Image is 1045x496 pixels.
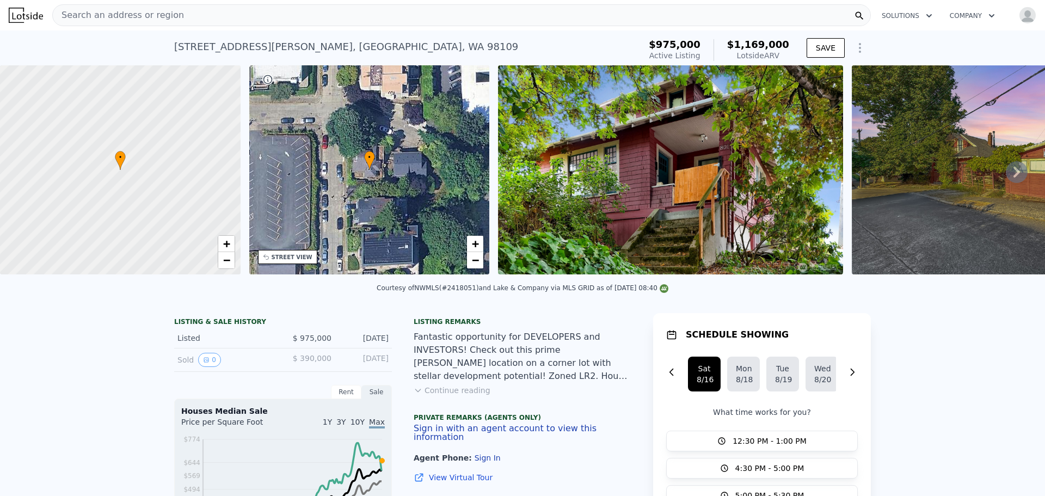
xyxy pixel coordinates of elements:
[649,51,700,60] span: Active Listing
[814,374,829,385] div: 8/20
[849,37,871,59] button: Show Options
[697,363,712,374] div: Sat
[414,413,631,424] div: Private Remarks (Agents Only)
[336,418,346,426] span: 3Y
[181,406,385,417] div: Houses Median Sale
[736,374,751,385] div: 8/18
[414,317,631,326] div: Listing remarks
[649,39,700,50] span: $975,000
[688,357,721,391] button: Sat8/16
[498,65,843,274] img: Sale: 167407612 Parcel: 97444803
[814,363,829,374] div: Wed
[181,417,283,434] div: Price per Square Foot
[414,454,475,462] span: Agent Phone:
[467,252,483,268] a: Zoom out
[218,236,235,252] a: Zoom in
[115,152,126,162] span: •
[775,363,790,374] div: Tue
[666,407,858,418] p: What time works for you?
[1019,7,1036,24] img: avatar
[183,459,200,467] tspan: $644
[177,353,274,367] div: Sold
[733,436,807,446] span: 12:30 PM - 1:00 PM
[475,454,501,462] button: Sign In
[174,39,518,54] div: [STREET_ADDRESS][PERSON_NAME] , [GEOGRAPHIC_DATA] , WA 98109
[472,253,479,267] span: −
[364,152,375,162] span: •
[369,418,385,428] span: Max
[174,317,392,328] div: LISTING & SALE HISTORY
[873,6,941,26] button: Solutions
[941,6,1004,26] button: Company
[183,472,200,480] tspan: $569
[807,38,845,58] button: SAVE
[666,458,858,479] button: 4:30 PM - 5:00 PM
[414,385,490,396] button: Continue reading
[806,357,838,391] button: Wed8/20
[9,8,43,23] img: Lotside
[727,39,789,50] span: $1,169,000
[340,353,389,367] div: [DATE]
[361,385,392,399] div: Sale
[377,284,668,292] div: Courtesy of NWMLS (#2418051) and Lake & Company via MLS GRID as of [DATE] 08:40
[735,463,804,474] span: 4:30 PM - 5:00 PM
[766,357,799,391] button: Tue8/19
[218,252,235,268] a: Zoom out
[727,357,760,391] button: Mon8/18
[331,385,361,399] div: Rent
[177,333,274,344] div: Listed
[414,472,631,483] a: View Virtual Tour
[115,151,126,170] div: •
[340,333,389,344] div: [DATE]
[686,328,789,341] h1: SCHEDULE SHOWING
[293,334,331,342] span: $ 975,000
[414,424,631,442] button: Sign in with an agent account to view this information
[467,236,483,252] a: Zoom in
[183,486,200,493] tspan: $494
[775,374,790,385] div: 8/19
[727,50,789,61] div: Lotside ARV
[660,284,668,293] img: NWMLS Logo
[223,253,230,267] span: −
[697,374,712,385] div: 8/16
[53,9,184,22] span: Search an address or region
[323,418,332,426] span: 1Y
[223,237,230,250] span: +
[736,363,751,374] div: Mon
[472,237,479,250] span: +
[293,354,331,363] span: $ 390,000
[666,431,858,451] button: 12:30 PM - 1:00 PM
[364,151,375,170] div: •
[272,253,312,261] div: STREET VIEW
[198,353,221,367] button: View historical data
[183,436,200,443] tspan: $774
[351,418,365,426] span: 10Y
[414,330,631,383] div: Fantastic opportunity for DEVELOPERS and INVESTORS! Check out this prime [PERSON_NAME] location o...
